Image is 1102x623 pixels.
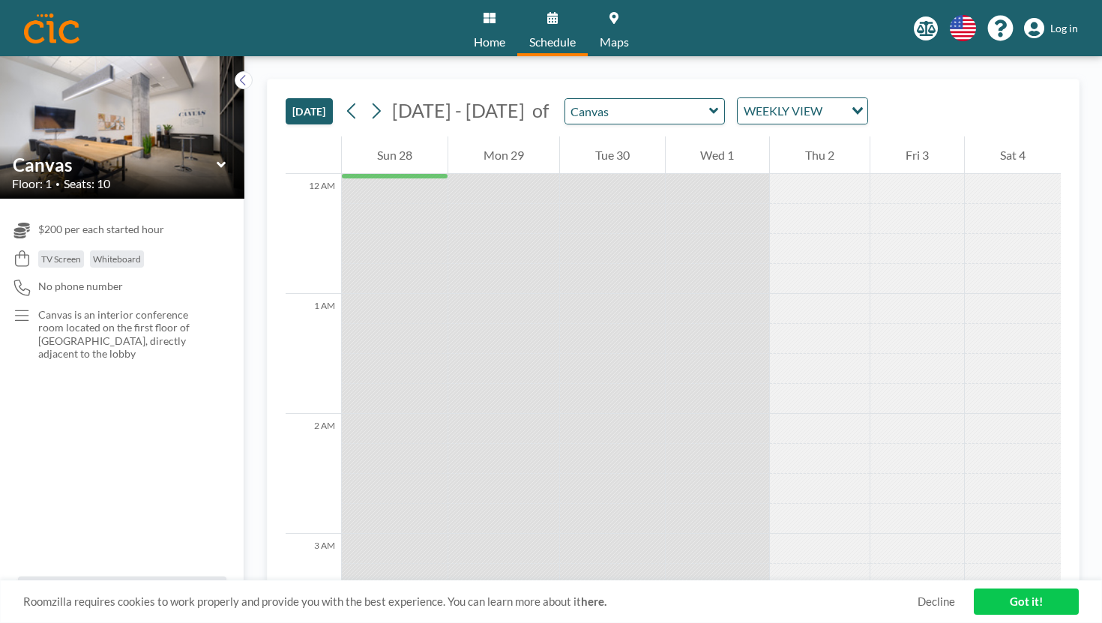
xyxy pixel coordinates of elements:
[529,36,576,48] span: Schedule
[666,136,770,174] div: Wed 1
[392,99,525,121] span: [DATE] - [DATE]
[741,101,825,121] span: WEEKLY VIEW
[64,176,110,191] span: Seats: 10
[286,414,341,534] div: 2 AM
[974,589,1079,615] a: Got it!
[600,36,629,48] span: Maps
[55,179,60,189] span: •
[560,136,665,174] div: Tue 30
[286,174,341,294] div: 12 AM
[1024,18,1078,39] a: Log in
[38,308,214,361] p: Canvas is an interior conference room located on the first floor of [GEOGRAPHIC_DATA], directly a...
[18,577,226,605] button: All resources
[93,253,141,265] span: Whiteboard
[24,13,79,43] img: organization-logo
[870,136,964,174] div: Fri 3
[448,136,559,174] div: Mon 29
[918,595,955,609] a: Decline
[770,136,870,174] div: Thu 2
[23,595,918,609] span: Roomzilla requires cookies to work properly and provide you with the best experience. You can lea...
[532,99,549,122] span: of
[38,223,164,236] span: $200 per each started hour
[12,176,52,191] span: Floor: 1
[965,136,1061,174] div: Sat 4
[474,36,505,48] span: Home
[286,294,341,414] div: 1 AM
[827,101,843,121] input: Search for option
[13,154,217,175] input: Canvas
[565,99,709,124] input: Canvas
[581,595,606,608] a: here.
[342,136,448,174] div: Sun 28
[286,98,333,124] button: [DATE]
[1050,22,1078,35] span: Log in
[38,280,123,293] span: No phone number
[41,253,81,265] span: TV Screen
[738,98,867,124] div: Search for option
